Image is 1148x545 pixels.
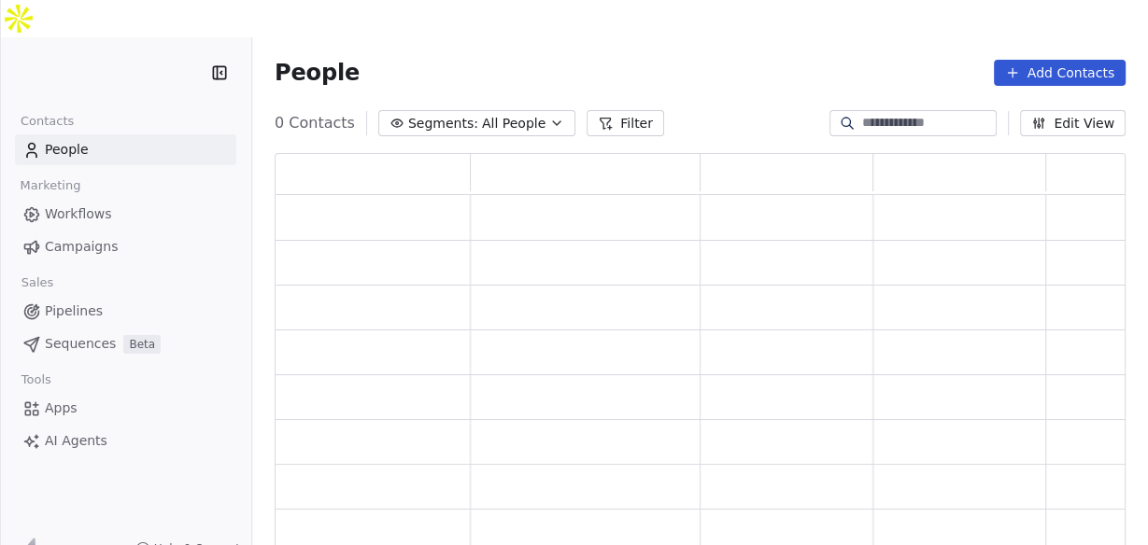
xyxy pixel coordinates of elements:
[45,334,116,354] span: Sequences
[45,237,118,257] span: Campaigns
[1020,110,1126,136] button: Edit View
[12,107,82,135] span: Contacts
[587,110,664,136] button: Filter
[15,393,236,424] a: Apps
[45,301,103,321] span: Pipelines
[275,59,360,87] span: People
[45,204,112,224] span: Workflows
[408,114,478,133] span: Segments:
[12,172,89,200] span: Marketing
[15,296,236,327] a: Pipelines
[482,114,546,133] span: All People
[15,426,236,456] a: AI Agents
[45,398,78,418] span: Apps
[123,335,161,354] span: Beta
[13,269,62,297] span: Sales
[45,431,107,451] span: AI Agents
[994,60,1126,86] button: Add Contacts
[15,231,236,262] a: Campaigns
[15,134,236,165] a: People
[13,366,59,394] span: Tools
[45,140,89,160] span: People
[275,112,355,134] span: 0 Contacts
[15,199,236,230] a: Workflows
[15,328,236,359] a: SequencesBeta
